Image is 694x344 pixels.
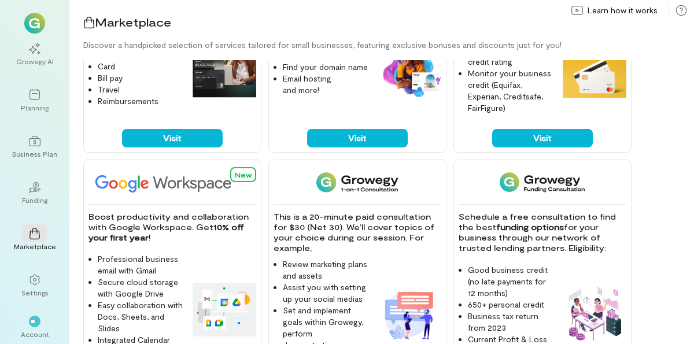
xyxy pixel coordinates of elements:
div: Business Plan [12,149,57,158]
a: Business Plan [14,126,56,168]
img: DreamHost feature [378,45,441,98]
a: Growegy AI [14,34,56,75]
li: Review marketing plans and assets [283,258,368,282]
li: Monitor your business credit (Equifax, Experian, Creditsafe, FairFigure) [468,68,553,114]
button: Visit [492,129,593,147]
div: Growegy AI [16,57,54,66]
p: Schedule a free consultation to find the best for your business through our network of trusted le... [459,212,626,253]
li: Reimbursements [98,95,183,107]
strong: 10% off your first year [88,222,246,242]
p: This is a 20-minute paid consultation for $30 (Net 30). We’ll cover topics of your choice during ... [274,212,441,253]
li: Bill pay [98,72,183,84]
div: Discover a handpicked selection of services tailored for small businesses, featuring exclusive bo... [83,39,694,51]
li: Business tax return from 2023 [468,310,553,334]
li: Find your domain name [283,61,368,73]
img: Funding Consultation [500,172,585,193]
img: Google Workspace feature [193,283,256,336]
span: New [235,171,252,179]
li: Assist you with setting up your social medias [283,282,368,305]
div: Funding [22,195,47,205]
div: Planning [21,103,49,112]
span: Learn how it works [588,5,658,16]
li: Secure cloud storage with Google Drive [98,276,183,299]
a: Marketplace [14,219,56,260]
img: 1-on-1 Consultation [316,172,398,193]
img: Brex feature [193,35,256,98]
a: Funding [14,172,56,214]
div: Marketplace [14,242,56,251]
li: Easy collaboration with Docs, Sheets, and Slides [98,299,183,334]
img: FairFigure feature [563,35,626,98]
li: 650+ personal credit [468,299,553,310]
li: Professional business email with Gmail [98,253,183,276]
span: Marketplace [95,15,171,29]
div: Settings [21,288,49,297]
li: Email hosting and more! [283,73,368,96]
a: Settings [14,265,56,306]
button: Visit [122,129,223,147]
li: Travel [98,84,183,95]
div: Account [21,330,49,339]
button: Visit [307,129,408,147]
a: Planning [14,80,56,121]
li: Good business credit (no late payments for 12 months) [468,264,553,299]
strong: funding options [496,222,564,232]
p: Boost productivity and collaboration with Google Workspace. Get ! [88,212,256,243]
li: Card [98,61,183,72]
img: Google Workspace [88,172,259,193]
